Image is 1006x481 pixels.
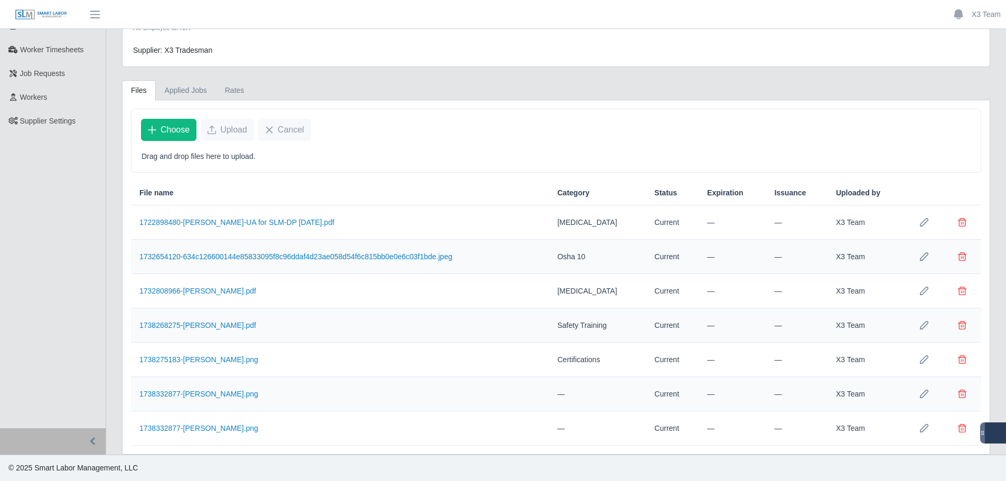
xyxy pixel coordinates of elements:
a: 1732808966-[PERSON_NAME].pdf [139,287,256,295]
button: Row Edit [914,383,935,404]
td: Current [646,411,699,446]
span: Issuance [774,187,806,199]
span: Supplier Settings [20,117,76,125]
span: Workers [20,93,48,101]
td: — [699,205,766,240]
td: Certifications [549,343,646,377]
button: Row Edit [914,315,935,336]
a: 1738275183-[PERSON_NAME].png [139,355,258,364]
td: Current [646,274,699,308]
span: Upload [220,124,247,136]
button: Delete file [952,418,973,439]
td: — [699,343,766,377]
td: X3 Team [828,308,905,343]
a: 1738268275-[PERSON_NAME].pdf [139,321,256,329]
span: Expiration [707,187,743,199]
button: Row Edit [914,246,935,267]
td: Current [646,377,699,411]
button: Delete file [952,383,973,404]
td: Safety Training [549,308,646,343]
button: Row Edit [914,418,935,439]
a: 1738332877-[PERSON_NAME].png [139,390,258,398]
span: Choose [161,124,190,136]
p: Drag and drop files here to upload. [142,151,971,162]
td: — [549,377,646,411]
td: X3 Team [828,343,905,377]
span: File name [139,187,174,199]
td: Current [646,240,699,274]
a: Files [122,80,156,101]
span: Uploaded by [836,187,880,199]
button: Row Edit [914,349,935,370]
a: 1722898480-[PERSON_NAME]-UA for SLM-DP [DATE].pdf [139,218,334,227]
td: X3 Team [828,205,905,240]
button: Delete file [952,349,973,370]
button: Choose [141,119,196,141]
td: X3 Team [828,377,905,411]
td: — [766,343,828,377]
a: Rates [216,80,253,101]
a: X3 Team [972,9,1001,20]
img: SLM Logo [15,9,68,21]
button: Delete file [952,315,973,336]
button: Row Edit [914,212,935,233]
td: [MEDICAL_DATA] [549,274,646,308]
td: — [766,308,828,343]
td: Current [646,205,699,240]
td: — [549,411,646,446]
td: — [766,240,828,274]
span: Cancel [278,124,304,136]
button: Cancel [258,119,311,141]
td: [MEDICAL_DATA] [549,205,646,240]
span: © 2025 Smart Labor Management, LLC [8,464,138,472]
td: X3 Team [828,411,905,446]
button: Row Edit [914,280,935,301]
td: Current [646,343,699,377]
td: — [766,205,828,240]
td: — [699,377,766,411]
button: Delete file [952,212,973,233]
span: Job Requests [20,69,65,78]
span: Category [557,187,589,199]
span: Worker Timesheets [20,45,83,54]
td: — [766,274,828,308]
td: — [699,240,766,274]
button: Delete file [952,280,973,301]
td: X3 Team [828,274,905,308]
td: — [766,411,828,446]
span: Status [654,187,677,199]
a: Applied Jobs [156,80,216,101]
td: Osha 10 [549,240,646,274]
td: Current [646,308,699,343]
td: — [699,274,766,308]
a: 1738332877-[PERSON_NAME].png [139,424,258,432]
button: Delete file [952,246,973,267]
td: X3 Team [828,240,905,274]
a: 1732654120-634c126600144e85833095f8c96ddaf4d23ae058d54f6c815bb0e0e6c03f1bde.jpeg [139,252,452,261]
span: Supplier: X3 Tradesman [133,46,212,54]
td: — [699,411,766,446]
button: Upload [201,119,254,141]
td: — [766,377,828,411]
td: — [699,308,766,343]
